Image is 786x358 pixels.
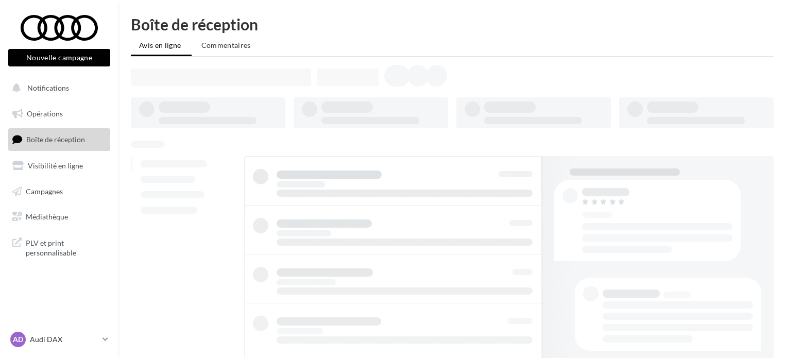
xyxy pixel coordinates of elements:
a: Opérations [6,103,112,125]
button: Nouvelle campagne [8,49,110,66]
span: Médiathèque [26,212,68,221]
a: Campagnes [6,181,112,202]
span: Opérations [27,109,63,118]
span: Boîte de réception [26,135,85,144]
a: PLV et print personnalisable [6,232,112,262]
p: Audi DAX [30,334,98,345]
a: Visibilité en ligne [6,155,112,177]
span: Notifications [27,83,69,92]
span: PLV et print personnalisable [26,236,106,258]
span: AD [13,334,23,345]
span: Campagnes [26,186,63,195]
button: Notifications [6,77,108,99]
a: Boîte de réception [6,128,112,150]
a: Médiathèque [6,206,112,228]
span: Visibilité en ligne [28,161,83,170]
a: AD Audi DAX [8,330,110,349]
span: Commentaires [201,41,251,49]
div: Boîte de réception [131,16,774,32]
